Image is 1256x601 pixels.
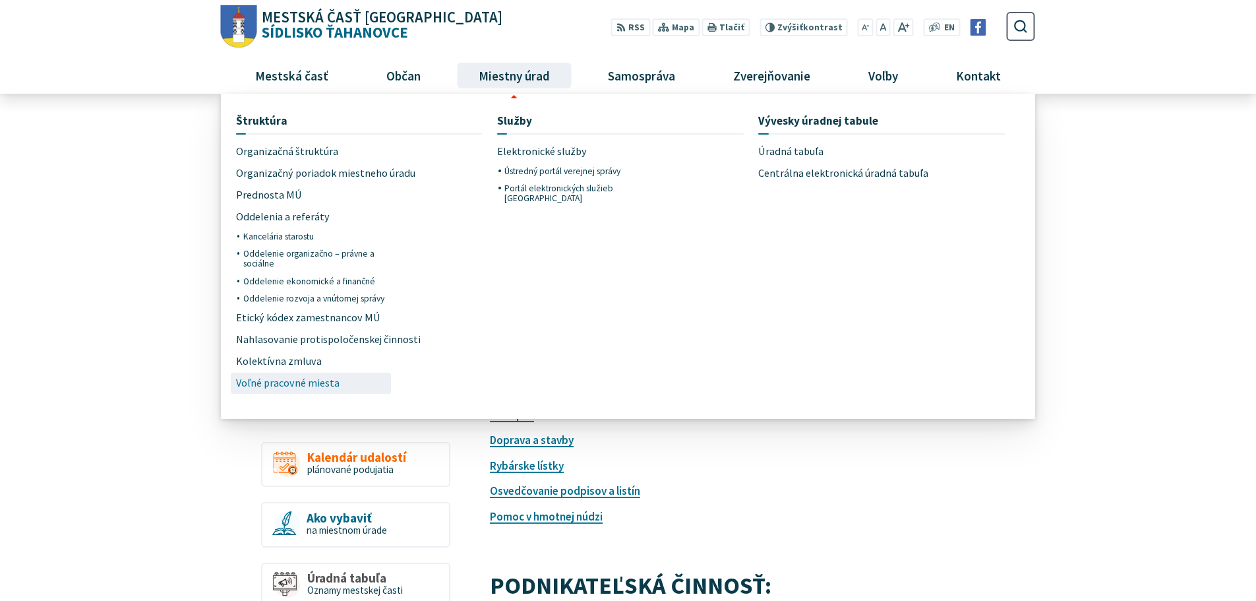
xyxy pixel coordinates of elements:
span: na miestnom úrade [307,524,387,536]
span: Zvýšiť [777,22,803,33]
span: Úradná tabuľa [307,571,403,585]
button: Tlačiť [702,18,750,36]
a: Úradná tabuľa [758,141,1005,162]
a: Samospráva [584,57,700,93]
a: Vývesky úradnej tabule [758,109,1005,133]
button: Zväčšiť veľkosť písma [893,18,913,36]
span: Oznamy mestskej časti [307,584,403,596]
span: Sídlisko Ťahanovce [257,10,503,40]
span: EN [944,21,955,35]
a: Oddelenia a referáty [236,206,386,228]
a: Voľné pracovné miesta [236,373,386,395]
a: Kontakt [932,57,1025,93]
button: Nastaviť pôvodnú veľkosť písma [876,18,890,36]
span: Voľby [864,57,903,93]
span: Samospráva [603,57,680,93]
span: Oddelenia a referáty [236,206,330,228]
a: Osvedčovanie podpisov a listín [490,484,640,498]
span: Organizačný poriadok miestneho úradu [236,162,415,184]
span: kontrast [777,22,843,33]
a: Etický kódex zamestnancov MÚ [236,307,386,329]
a: Rybárske lístky [490,459,564,473]
button: Zvýšiťkontrast [760,18,847,36]
a: Kolektívna zmluva [236,351,386,373]
a: Elektronické služby [497,141,647,162]
a: Ústredný portál verejnej správy [504,162,647,179]
span: Organizačná štruktúra [236,141,338,162]
a: Centrálna elektronická úradná tabuľa [758,162,1005,184]
span: Nahlasovanie protispoločenskej činnosti [236,329,421,351]
span: Občan [381,57,425,93]
span: Kalendár udalostí [307,451,406,464]
span: Etický kódex zamestnancov MÚ [236,307,380,329]
span: Mestská časť [GEOGRAPHIC_DATA] [262,10,502,25]
a: Organizačný poriadok miestneho úradu [236,162,483,184]
a: Mapa [653,18,700,36]
a: Ako vybaviť na miestnom úrade [261,502,450,548]
span: Voľné pracovné miesta [236,373,340,395]
a: Pomoc v hmotnej núdzi [490,509,603,524]
span: Ako vybaviť [307,511,387,525]
span: Štruktúra [236,109,287,133]
span: Úradná tabuľa [758,141,823,162]
a: Štruktúra [236,109,483,133]
button: Zmenšiť veľkosť písma [858,18,874,36]
span: RSS [628,21,645,35]
a: Doprava a stavby [490,433,574,447]
a: EN [941,21,959,35]
span: Služby [497,109,532,133]
span: Mapa [672,21,694,35]
span: Kolektívna zmluva [236,351,322,373]
a: Kancelária starostu [243,228,386,245]
span: Miestny úrad [473,57,554,93]
span: Tlačiť [719,22,744,33]
a: Miestny úrad [454,57,574,93]
a: Voľby [845,57,922,93]
a: Oddelenie rozvoja a vnútornej správy [243,290,386,307]
a: Portál elektronických služieb [GEOGRAPHIC_DATA] [504,180,647,207]
span: Oddelenie ekonomické a finančné [243,272,375,290]
img: Prejsť na domovskú stránku [221,5,257,48]
a: Chov psa [490,408,534,422]
span: Mestská časť [250,57,333,93]
span: Kontakt [951,57,1006,93]
a: Mestská časť [231,57,352,93]
a: Organizačná štruktúra [236,141,386,162]
span: plánované podujatia [307,463,394,476]
a: Občan [362,57,444,93]
span: Prednosta MÚ [236,184,302,206]
a: Kalendár udalostí plánované podujatia [261,442,450,488]
a: Oddelenie organizačno – právne a sociálne [243,245,386,272]
span: Vývesky úradnej tabule [758,109,878,133]
a: RSS [611,18,650,36]
span: Oddelenie rozvoja a vnútornej správy [243,290,384,307]
a: Nahlasovanie protispoločenskej činnosti [236,329,483,351]
a: Logo Sídlisko Ťahanovce, prejsť na domovskú stránku. [221,5,502,48]
span: Centrálna elektronická úradná tabuľa [758,162,928,184]
span: Elektronické služby [497,141,587,162]
a: Služby [497,109,744,133]
a: Oddelenie ekonomické a finančné [243,272,386,290]
img: Prejsť na Facebook stránku [970,19,986,36]
span: Kancelária starostu [243,228,314,245]
strong: PODNIKATEĽSKÁ ČINNOSŤ: [490,570,771,600]
a: Prednosta MÚ [236,184,386,206]
a: Zverejňovanie [709,57,835,93]
span: Ústredný portál verejnej správy [504,162,620,179]
span: Zverejňovanie [728,57,815,93]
